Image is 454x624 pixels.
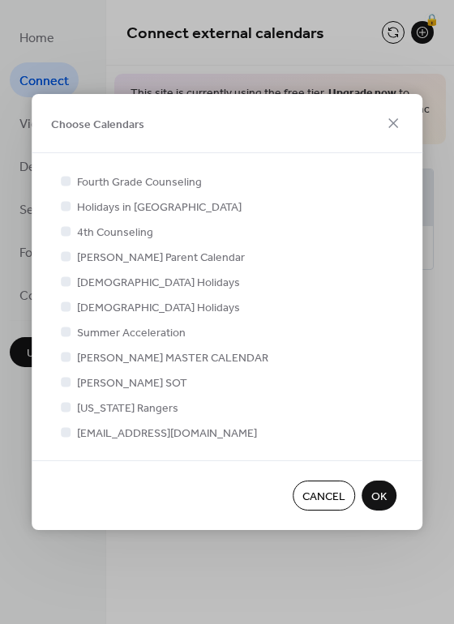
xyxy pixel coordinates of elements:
span: [PERSON_NAME] Parent Calendar [77,250,245,267]
span: Cancel [302,489,345,506]
span: Holidays in [GEOGRAPHIC_DATA] [77,199,242,216]
button: Cancel [293,481,355,511]
span: [DEMOGRAPHIC_DATA] Holidays [77,300,240,317]
span: Choose Calendars [51,116,144,133]
button: OK [362,481,396,511]
span: [PERSON_NAME] SOT [77,375,187,392]
span: [US_STATE] Rangers [77,400,178,417]
span: OK [371,489,387,506]
span: [PERSON_NAME] MASTER CALENDAR [77,350,268,367]
span: Fourth Grade Counseling [77,174,202,191]
span: 4th Counseling [77,224,153,241]
span: [EMAIL_ADDRESS][DOMAIN_NAME] [77,425,257,442]
span: Summer Acceleration [77,325,186,342]
span: [DEMOGRAPHIC_DATA] Holidays [77,275,240,292]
